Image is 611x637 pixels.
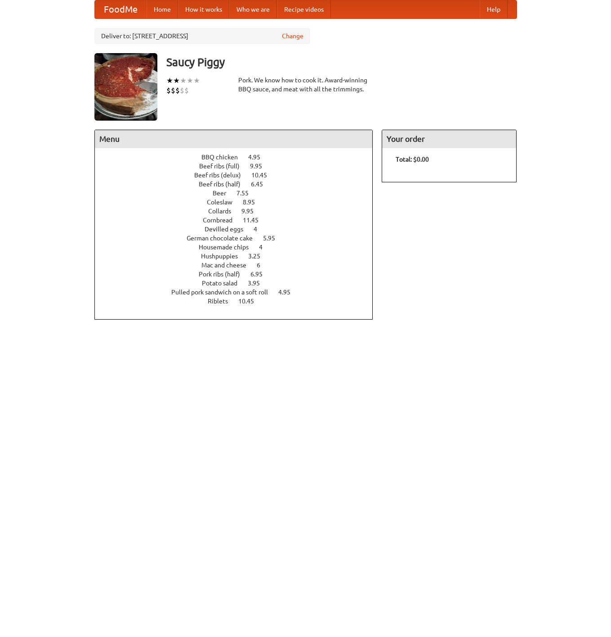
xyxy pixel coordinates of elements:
[193,76,200,86] li: ★
[175,86,180,95] li: $
[199,271,249,278] span: Pork ribs (half)
[250,271,272,278] span: 6.95
[203,217,275,224] a: Cornbread 11.45
[199,271,279,278] a: Pork ribs (half) 6.95
[382,130,516,148] h4: Your order
[207,199,272,206] a: Coleslaw 8.95
[178,0,229,18] a: How it works
[203,217,241,224] span: Cornbread
[254,226,266,233] span: 4
[201,262,277,269] a: Mac and cheese 6
[263,235,284,242] span: 5.95
[259,244,272,251] span: 4
[184,86,189,95] li: $
[199,163,249,170] span: Beef ribs (full)
[480,0,508,18] a: Help
[248,253,269,260] span: 3.25
[201,253,277,260] a: Hushpuppies 3.25
[166,53,517,71] h3: Saucy Piggy
[208,298,237,305] span: Riblets
[208,208,240,215] span: Collards
[202,280,246,287] span: Potato salad
[248,154,269,161] span: 4.95
[173,76,180,86] li: ★
[201,154,247,161] span: BBQ chicken
[201,262,255,269] span: Mac and cheese
[166,76,173,86] li: ★
[208,298,271,305] a: Riblets 10.45
[94,28,310,44] div: Deliver to: [STREET_ADDRESS]
[194,172,250,179] span: Beef ribs (delux)
[171,86,175,95] li: $
[95,0,147,18] a: FoodMe
[396,156,429,163] b: Total: $0.00
[180,76,187,86] li: ★
[205,226,274,233] a: Devilled eggs 4
[95,130,373,148] h4: Menu
[229,0,277,18] a: Who we are
[187,76,193,86] li: ★
[251,172,276,179] span: 10.45
[238,298,263,305] span: 10.45
[147,0,178,18] a: Home
[213,190,235,197] span: Beer
[201,154,277,161] a: BBQ chicken 4.95
[241,208,263,215] span: 9.95
[166,86,171,95] li: $
[208,208,270,215] a: Collards 9.95
[171,289,307,296] a: Pulled pork sandwich on a soft roll 4.95
[202,280,277,287] a: Potato salad 3.95
[278,289,299,296] span: 4.95
[207,199,241,206] span: Coleslaw
[248,280,269,287] span: 3.95
[243,199,264,206] span: 8.95
[251,181,272,188] span: 6.45
[199,244,279,251] a: Housemade chips 4
[282,32,303,41] a: Change
[194,172,284,179] a: Beef ribs (delux) 10.45
[205,226,252,233] span: Devilled eggs
[236,190,258,197] span: 7.55
[187,235,262,242] span: German chocolate cake
[94,53,157,121] img: angular.jpg
[199,244,258,251] span: Housemade chips
[171,289,277,296] span: Pulled pork sandwich on a soft roll
[238,76,373,94] div: Pork. We know how to cook it. Award-winning BBQ sauce, and meat with all the trimmings.
[180,86,184,95] li: $
[201,253,247,260] span: Hushpuppies
[213,190,265,197] a: Beer 7.55
[187,235,292,242] a: German chocolate cake 5.95
[199,181,280,188] a: Beef ribs (half) 6.45
[257,262,269,269] span: 6
[277,0,331,18] a: Recipe videos
[250,163,271,170] span: 9.95
[243,217,268,224] span: 11.45
[199,163,279,170] a: Beef ribs (full) 9.95
[199,181,250,188] span: Beef ribs (half)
